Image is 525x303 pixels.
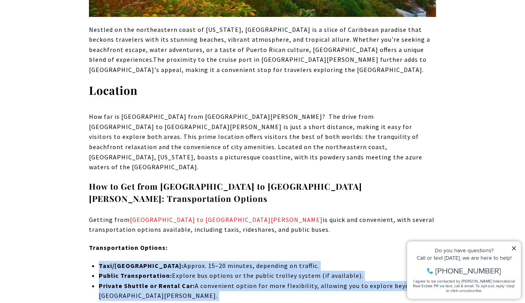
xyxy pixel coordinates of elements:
a: Isla Verde to Old San Juan - open in a new tab [130,216,323,224]
div: Call or text [DATE], we are here to help! [8,25,114,31]
div: Do you have questions? [8,18,114,23]
strong: Location [89,83,138,98]
strong: How to Get from [GEOGRAPHIC_DATA] to [GEOGRAPHIC_DATA][PERSON_NAME]: Transportation Options [89,181,362,204]
span: I agree to be contacted by [PERSON_NAME] International Real Estate PR via text, call & email. To ... [10,48,112,63]
li: Explore bus options or the public trolley system (if available). [99,271,436,281]
p: Getting from is quick and convenient, with several transportation options available, including ta... [89,215,436,235]
strong: Taxi/[GEOGRAPHIC_DATA]: [99,262,183,270]
strong: Private Shuttle or Rental Car: [99,282,195,290]
strong: Public Transportation: [99,272,172,279]
strong: Transportation Options: [89,244,168,251]
span: [PHONE_NUMBER] [32,37,98,45]
li: Approx. 15–20 minutes, depending on traffic. [99,261,436,271]
span: Nestled on the northeastern coast of [US_STATE], [GEOGRAPHIC_DATA] is a slice of Caribbean paradi... [89,26,430,64]
p: The proximity to the cruise port in [GEOGRAPHIC_DATA][PERSON_NAME] further adds to [GEOGRAPHIC_DA... [89,25,436,75]
span: How far is [GEOGRAPHIC_DATA] from [GEOGRAPHIC_DATA][PERSON_NAME]? The drive from [GEOGRAPHIC_DATA... [89,113,422,171]
li: A convenient option for more flexibility, allowing you to explore beyond [GEOGRAPHIC_DATA][PERSON... [99,281,436,301]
